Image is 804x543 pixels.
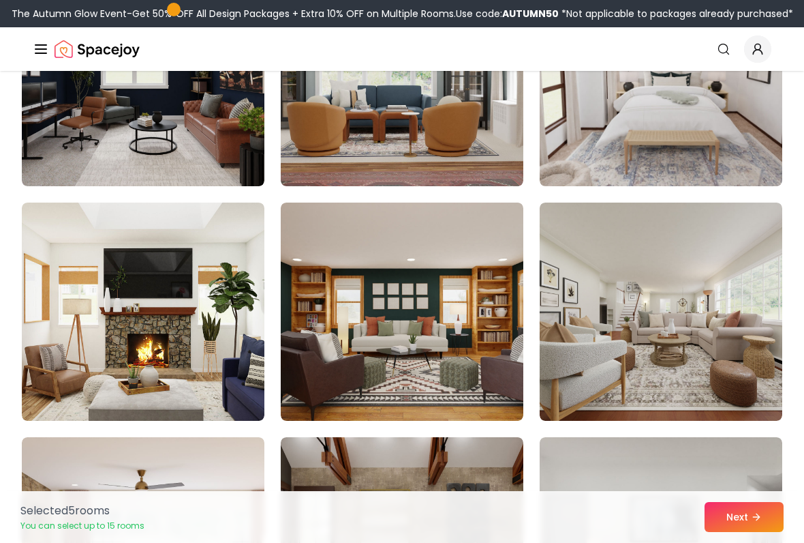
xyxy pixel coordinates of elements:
button: Next [705,502,784,532]
nav: Global [33,27,771,71]
img: Spacejoy Logo [55,35,140,63]
span: *Not applicable to packages already purchased* [559,7,793,20]
b: AUTUMN50 [502,7,559,20]
a: Spacejoy [55,35,140,63]
img: Room room-54 [540,203,782,421]
span: Use code: [456,7,559,20]
div: The Autumn Glow Event-Get 50% OFF All Design Packages + Extra 10% OFF on Multiple Rooms. [12,7,793,20]
img: Room room-52 [22,203,264,421]
p: Selected 5 room s [20,503,144,519]
img: Room room-53 [281,203,523,421]
p: You can select up to 15 rooms [20,520,144,531]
